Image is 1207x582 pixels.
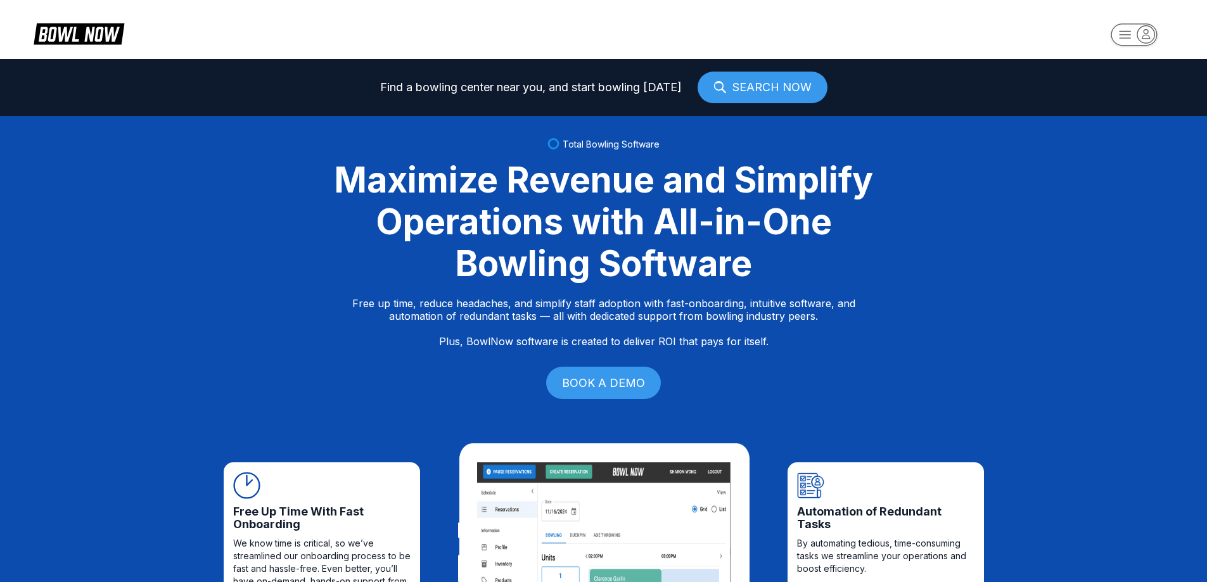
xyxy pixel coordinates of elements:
[233,505,411,531] span: Free Up Time With Fast Onboarding
[797,505,974,531] span: Automation of Redundant Tasks
[698,72,827,103] a: SEARCH NOW
[563,139,660,149] span: Total Bowling Software
[319,159,889,284] div: Maximize Revenue and Simplify Operations with All-in-One Bowling Software
[797,537,974,575] span: By automating tedious, time-consuming tasks we streamline your operations and boost efficiency.
[352,297,855,348] p: Free up time, reduce headaches, and simplify staff adoption with fast-onboarding, intuitive softw...
[380,81,682,94] span: Find a bowling center near you, and start bowling [DATE]
[546,367,661,399] a: BOOK A DEMO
